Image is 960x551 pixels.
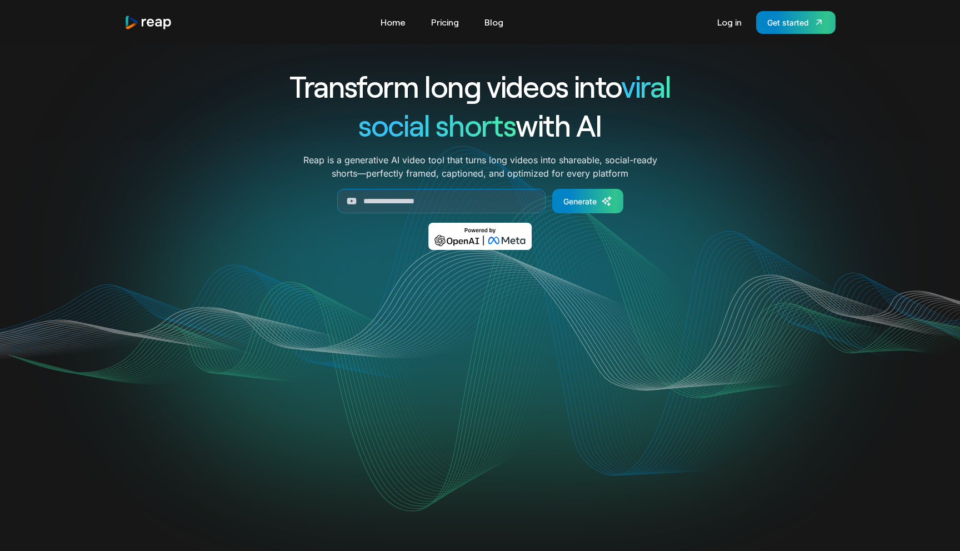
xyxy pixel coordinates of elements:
[552,189,623,213] a: Generate
[621,68,671,104] span: viral
[712,13,747,31] a: Log in
[375,13,411,31] a: Home
[426,13,464,31] a: Pricing
[124,15,172,30] img: reap logo
[358,107,516,143] span: social shorts
[257,266,704,490] video: Your browser does not support the video tag.
[756,11,836,34] a: Get started
[479,13,509,31] a: Blog
[124,15,172,30] a: home
[428,223,532,250] img: Powered by OpenAI & Meta
[767,17,809,28] div: Get started
[303,153,657,180] p: Reap is a generative AI video tool that turns long videos into shareable, social-ready shorts—per...
[249,106,711,144] h1: with AI
[249,67,711,106] h1: Transform long videos into
[249,189,711,213] form: Generate Form
[563,196,597,207] div: Generate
